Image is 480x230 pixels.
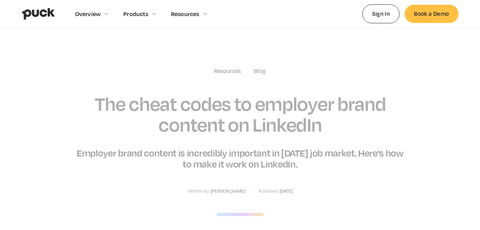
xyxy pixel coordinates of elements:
[214,67,241,74] div: Resources
[210,188,245,194] div: [PERSON_NAME]
[75,93,406,135] h1: The cheat codes to employer brand content on LinkedIn
[279,188,292,194] div: [DATE]
[75,147,406,169] div: Employer brand content is incredibly important in [DATE] job market. Here's how to make it work o...
[362,4,400,23] a: Sign In
[75,10,101,17] div: Overview
[123,10,148,17] div: Products
[405,5,458,23] a: Book a Demo
[188,188,209,194] div: Written by
[254,67,266,74] a: Blog
[258,188,278,194] div: Published
[171,10,199,17] div: Resources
